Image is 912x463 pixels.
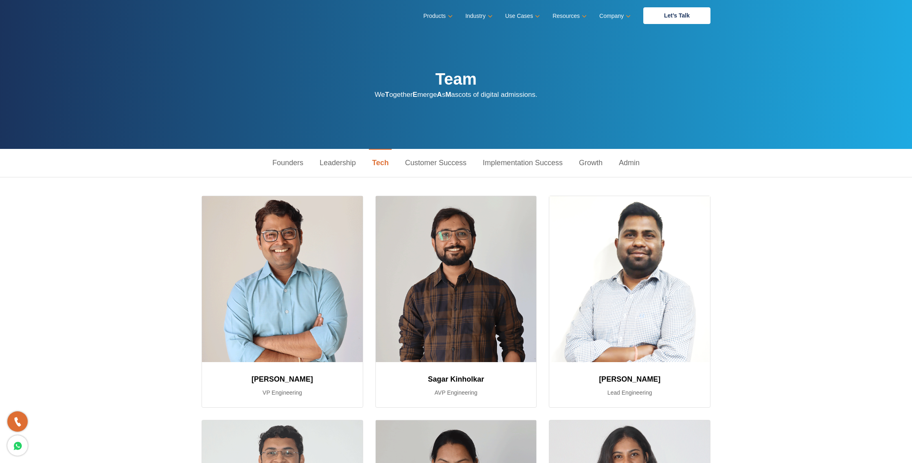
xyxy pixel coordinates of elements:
[599,10,629,22] a: Company
[423,10,451,22] a: Products
[552,10,585,22] a: Resources
[437,91,442,98] strong: A
[212,388,353,397] p: VP Engineering
[364,149,397,177] a: Tech
[465,10,491,22] a: Industry
[643,7,710,24] a: Let’s Talk
[445,91,451,98] strong: M
[505,10,538,22] a: Use Cases
[611,149,648,177] a: Admin
[413,91,417,98] strong: E
[311,149,364,177] a: Leadership
[264,149,311,177] a: Founders
[559,388,700,397] p: Lead Engineering
[475,149,571,177] a: Implementation Success
[435,70,477,88] strong: Team
[385,91,389,98] strong: T
[559,372,700,387] h3: [PERSON_NAME]
[386,388,527,397] p: AVP Engineering
[375,89,537,100] p: We ogether merge s ascots of digital admissions.
[571,149,611,177] a: Growth
[397,149,475,177] a: Customer Success
[212,372,353,387] h3: [PERSON_NAME]
[386,372,527,387] h3: Sagar Kinholkar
